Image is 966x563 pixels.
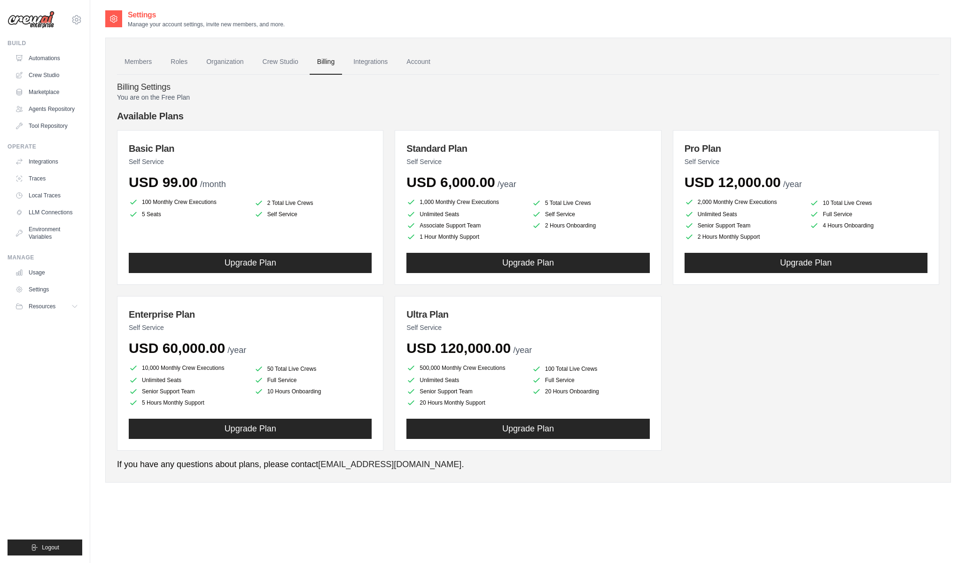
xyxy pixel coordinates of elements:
a: Settings [11,282,82,297]
a: Billing [310,49,342,75]
a: Account [399,49,438,75]
li: 100 Monthly Crew Executions [129,196,247,208]
p: Self Service [685,157,927,166]
p: Self Service [129,157,372,166]
li: Full Service [254,375,372,385]
h3: Enterprise Plan [129,308,372,321]
span: Resources [29,303,55,310]
li: 100 Total Live Crews [532,364,650,374]
button: Upgrade Plan [685,253,927,273]
li: 2,000 Monthly Crew Executions [685,196,802,208]
a: Agents Repository [11,102,82,117]
a: Crew Studio [11,68,82,83]
button: Logout [8,540,82,555]
span: USD 120,000.00 [406,340,511,356]
li: Full Service [532,375,650,385]
h4: Available Plans [117,109,939,123]
button: Upgrade Plan [129,253,372,273]
li: 20 Hours Monthly Support [406,398,524,407]
h3: Ultra Plan [406,308,649,321]
a: Tool Repository [11,118,82,133]
a: Members [117,49,159,75]
img: Logo [8,11,55,29]
a: Crew Studio [255,49,306,75]
a: Organization [199,49,251,75]
span: USD 6,000.00 [406,174,495,190]
h3: Standard Plan [406,142,649,155]
li: Unlimited Seats [406,210,524,219]
a: Traces [11,171,82,186]
h2: Settings [128,9,285,21]
li: 1,000 Monthly Crew Executions [406,196,524,208]
a: [EMAIL_ADDRESS][DOMAIN_NAME] [318,460,461,469]
li: 1 Hour Monthly Support [406,232,524,242]
li: Senior Support Team [129,387,247,396]
li: 5 Total Live Crews [532,198,650,208]
li: Senior Support Team [685,221,802,230]
li: 20 Hours Onboarding [532,387,650,396]
span: /year [513,345,532,355]
div: Operate [8,143,82,150]
li: Unlimited Seats [129,375,247,385]
a: LLM Connections [11,205,82,220]
li: Full Service [810,210,927,219]
span: USD 12,000.00 [685,174,781,190]
a: Environment Variables [11,222,82,244]
span: USD 60,000.00 [129,340,225,356]
p: Self Service [406,157,649,166]
li: Senior Support Team [406,387,524,396]
div: Manage [8,254,82,261]
li: 10 Hours Onboarding [254,387,372,396]
a: Integrations [346,49,395,75]
p: Self Service [406,323,649,332]
span: /year [783,180,802,189]
span: /year [227,345,246,355]
li: Self Service [532,210,650,219]
h4: Billing Settings [117,82,939,93]
p: Manage your account settings, invite new members, and more. [128,21,285,28]
li: 2 Total Live Crews [254,198,372,208]
p: You are on the Free Plan [117,93,939,102]
h3: Pro Plan [685,142,927,155]
li: Associate Support Team [406,221,524,230]
span: Logout [42,544,59,551]
a: Integrations [11,154,82,169]
span: USD 99.00 [129,174,198,190]
li: Self Service [254,210,372,219]
a: Marketplace [11,85,82,100]
button: Upgrade Plan [406,253,649,273]
li: 4 Hours Onboarding [810,221,927,230]
a: Automations [11,51,82,66]
li: Unlimited Seats [685,210,802,219]
span: /month [200,180,226,189]
a: Local Traces [11,188,82,203]
li: 2 Hours Monthly Support [685,232,802,242]
p: Self Service [129,323,372,332]
a: Usage [11,265,82,280]
button: Upgrade Plan [406,419,649,439]
p: If you have any questions about plans, please contact . [117,458,939,471]
a: Roles [163,49,195,75]
li: 10 Total Live Crews [810,198,927,208]
button: Upgrade Plan [129,419,372,439]
li: 50 Total Live Crews [254,364,372,374]
li: Unlimited Seats [406,375,524,385]
li: 2 Hours Onboarding [532,221,650,230]
li: 10,000 Monthly Crew Executions [129,362,247,374]
h3: Basic Plan [129,142,372,155]
li: 500,000 Monthly Crew Executions [406,362,524,374]
span: /year [498,180,516,189]
li: 5 Hours Monthly Support [129,398,247,407]
button: Resources [11,299,82,314]
li: 5 Seats [129,210,247,219]
div: Build [8,39,82,47]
